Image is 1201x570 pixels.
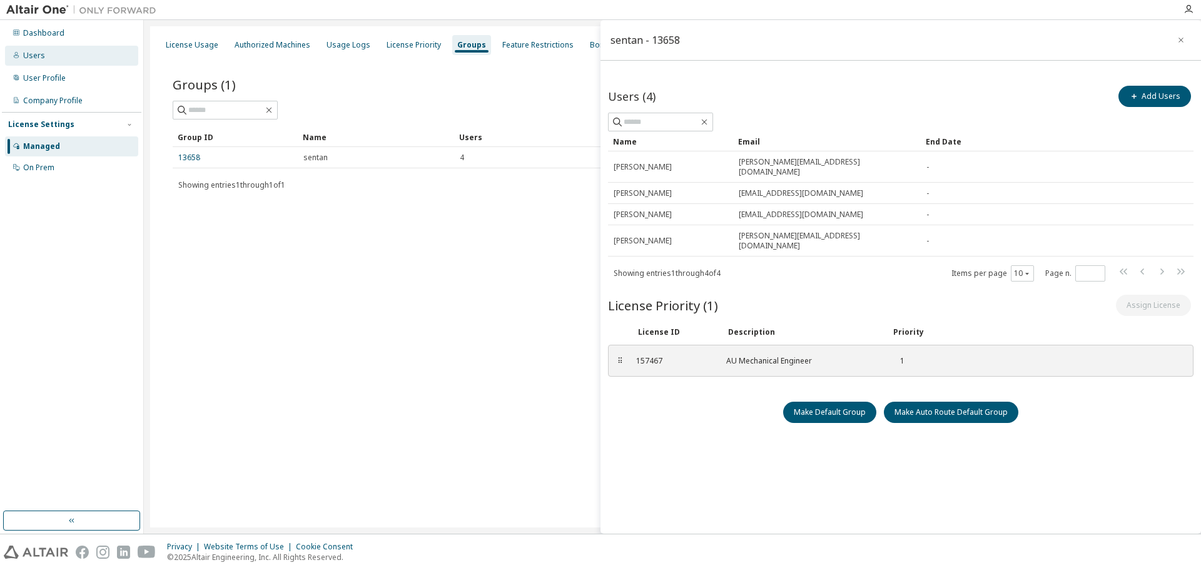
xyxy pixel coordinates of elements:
span: Showing entries 1 through 4 of 4 [614,268,721,278]
span: - [926,236,929,246]
div: Groups [457,40,486,50]
button: Make Default Group [783,402,876,423]
div: Managed [23,141,60,151]
div: Cookie Consent [296,542,360,552]
div: Website Terms of Use [204,542,296,552]
span: 4 [460,153,464,163]
span: [PERSON_NAME][EMAIL_ADDRESS][DOMAIN_NAME] [739,231,915,251]
span: Page n. [1045,265,1105,282]
div: License ID [638,327,713,337]
div: Name [613,131,728,151]
img: linkedin.svg [117,546,130,559]
span: sentan [303,153,328,163]
div: ⠿ [616,356,624,366]
div: License Usage [166,40,218,50]
div: Privacy [167,542,204,552]
button: Make Auto Route Default Group [884,402,1018,423]
img: altair_logo.svg [4,546,68,559]
button: Add Users [1118,86,1191,107]
a: 13658 [178,153,200,163]
div: Group ID [178,127,293,147]
span: Users (4) [608,89,656,104]
span: [PERSON_NAME][EMAIL_ADDRESS][DOMAIN_NAME] [739,157,915,177]
div: 1 [891,356,905,366]
div: Name [303,127,449,147]
div: Authorized Machines [235,40,310,50]
div: Users [23,51,45,61]
button: Assign License [1116,295,1191,316]
div: AU Mechanical Engineer [726,356,876,366]
div: Users [459,127,1137,147]
span: License Priority (1) [608,297,718,314]
span: [EMAIL_ADDRESS][DOMAIN_NAME] [739,210,863,220]
div: License Priority [387,40,441,50]
span: [PERSON_NAME] [614,188,672,198]
div: Description [728,327,878,337]
div: sentan - 13658 [611,35,680,45]
span: - [926,162,929,172]
img: facebook.svg [76,546,89,559]
div: User Profile [23,73,66,83]
div: Email [738,131,916,151]
div: End Date [926,131,1158,151]
div: 157467 [636,356,711,366]
span: - [926,188,929,198]
div: Priority [893,327,924,337]
span: Showing entries 1 through 1 of 1 [178,180,285,190]
div: License Settings [8,120,74,130]
p: © 2025 Altair Engineering, Inc. All Rights Reserved. [167,552,360,562]
img: youtube.svg [138,546,156,559]
span: Items per page [951,265,1034,282]
div: Borrow Settings [590,40,648,50]
div: Feature Restrictions [502,40,574,50]
span: - [926,210,929,220]
span: [EMAIL_ADDRESS][DOMAIN_NAME] [739,188,863,198]
span: [PERSON_NAME] [614,162,672,172]
img: Altair One [6,4,163,16]
div: On Prem [23,163,54,173]
span: [PERSON_NAME] [614,210,672,220]
div: Usage Logs [327,40,370,50]
div: Dashboard [23,28,64,38]
span: [PERSON_NAME] [614,236,672,246]
div: Company Profile [23,96,83,106]
img: instagram.svg [96,546,109,559]
button: 10 [1014,268,1031,278]
span: Groups (1) [173,76,236,93]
